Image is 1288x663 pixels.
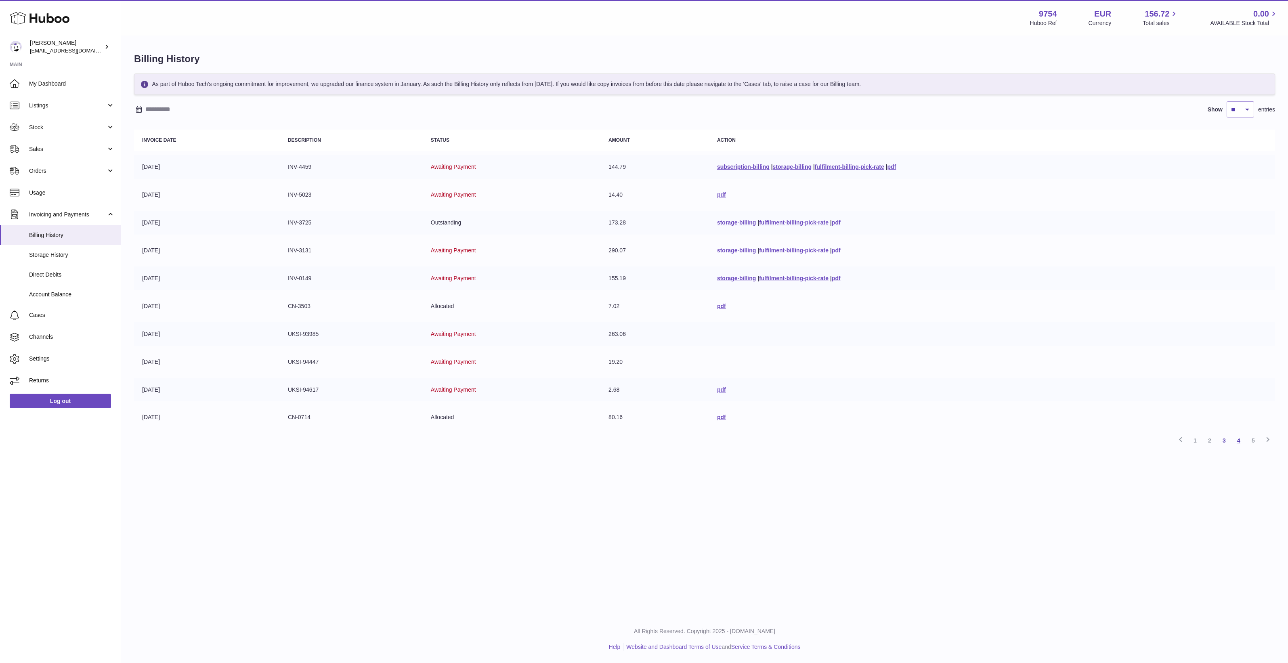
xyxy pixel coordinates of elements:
a: Website and Dashboard Terms of Use [626,644,722,650]
span: | [886,164,887,170]
span: Storage History [29,251,115,259]
a: Help [609,644,621,650]
a: Log out [10,394,111,408]
td: [DATE] [134,378,280,402]
span: entries [1258,106,1275,113]
td: [DATE] [134,350,280,374]
a: fulfilment-billing-pick-rate [759,219,829,226]
a: pdf [717,303,726,309]
span: Outstanding [431,219,461,226]
a: fulfilment-billing-pick-rate [759,275,829,281]
label: Show [1208,106,1223,113]
td: 290.07 [600,239,709,262]
strong: Amount [608,137,630,143]
strong: Description [288,137,321,143]
span: Stock [29,124,106,131]
span: Direct Debits [29,271,115,279]
td: INV-3725 [280,211,423,235]
span: Invoicing and Payments [29,211,106,218]
div: Currency [1089,19,1112,27]
td: UKSI-94617 [280,378,423,402]
span: Total sales [1143,19,1179,27]
a: pdf [832,275,841,281]
span: | [813,164,815,170]
strong: 9754 [1039,8,1057,19]
span: Awaiting Payment [431,164,476,170]
span: Settings [29,355,115,363]
span: Channels [29,333,115,341]
span: Awaiting Payment [431,331,476,337]
td: 263.06 [600,322,709,346]
strong: Action [717,137,736,143]
a: storage-billing [717,275,756,281]
span: 156.72 [1145,8,1169,19]
td: 19.20 [600,350,709,374]
span: Listings [29,102,106,109]
td: UKSI-94447 [280,350,423,374]
a: pdf [717,414,726,420]
a: 3 [1217,433,1231,448]
td: [DATE] [134,322,280,346]
span: 0.00 [1253,8,1269,19]
span: | [771,164,773,170]
a: subscription-billing [717,164,770,170]
td: [DATE] [134,211,280,235]
span: Awaiting Payment [431,191,476,198]
td: 2.68 [600,378,709,402]
td: UKSI-93985 [280,322,423,346]
span: Sales [29,145,106,153]
td: INV-3131 [280,239,423,262]
span: Awaiting Payment [431,359,476,365]
a: pdf [717,191,726,198]
a: pdf [717,386,726,393]
span: Allocated [431,303,454,309]
td: 80.16 [600,405,709,429]
img: internalAdmin-9754@internal.huboo.com [10,41,22,53]
span: | [830,247,832,254]
span: | [757,219,759,226]
span: [EMAIL_ADDRESS][DOMAIN_NAME] [30,47,119,54]
td: CN-0714 [280,405,423,429]
td: [DATE] [134,183,280,207]
span: Orders [29,167,106,175]
span: | [830,275,832,281]
a: storage-billing [773,164,812,170]
span: | [830,219,832,226]
a: fulfilment-billing-pick-rate [815,164,884,170]
a: Service Terms & Conditions [731,644,801,650]
div: As part of Huboo Tech's ongoing commitment for improvement, we upgraded our finance system in Jan... [134,73,1275,95]
div: [PERSON_NAME] [30,39,103,55]
span: Allocated [431,414,454,420]
td: INV-0149 [280,266,423,290]
span: Billing History [29,231,115,239]
td: [DATE] [134,266,280,290]
a: 156.72 Total sales [1143,8,1179,27]
span: Account Balance [29,291,115,298]
h1: Billing History [134,52,1275,65]
td: 14.40 [600,183,709,207]
span: Returns [29,377,115,384]
span: Awaiting Payment [431,247,476,254]
td: [DATE] [134,294,280,318]
td: [DATE] [134,405,280,429]
span: Usage [29,189,115,197]
span: Cases [29,311,115,319]
a: storage-billing [717,219,756,226]
a: fulfilment-billing-pick-rate [759,247,829,254]
a: 2 [1202,433,1217,448]
td: 144.79 [600,155,709,179]
td: 173.28 [600,211,709,235]
a: storage-billing [717,247,756,254]
p: All Rights Reserved. Copyright 2025 - [DOMAIN_NAME] [128,627,1282,635]
a: 1 [1188,433,1202,448]
td: INV-4459 [280,155,423,179]
span: My Dashboard [29,80,115,88]
td: 7.02 [600,294,709,318]
strong: EUR [1094,8,1111,19]
span: Awaiting Payment [431,386,476,393]
a: 4 [1231,433,1246,448]
strong: Status [431,137,449,143]
span: | [757,247,759,254]
a: 5 [1246,433,1261,448]
li: and [623,643,800,651]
